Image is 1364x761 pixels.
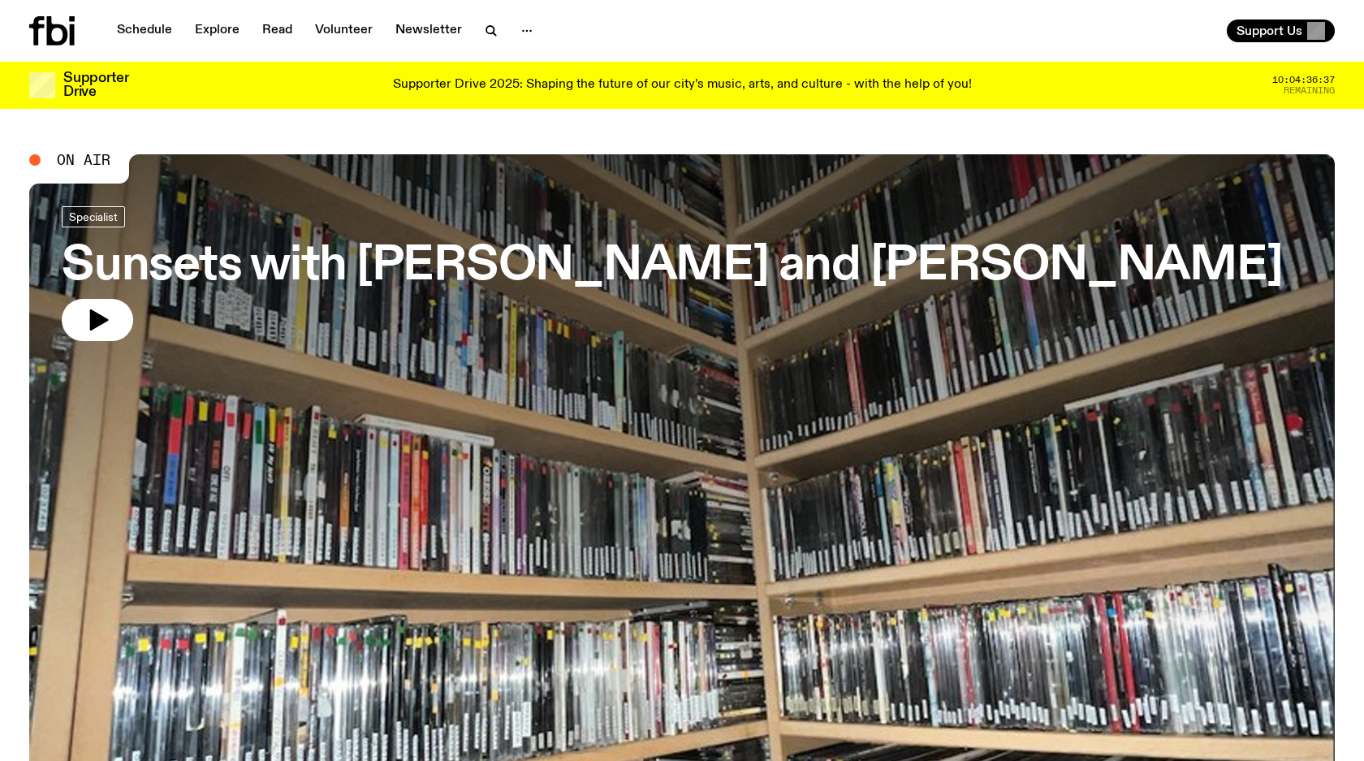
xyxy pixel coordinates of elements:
button: Support Us [1227,19,1335,42]
a: Sunsets with [PERSON_NAME] and [PERSON_NAME] [62,206,1282,341]
span: Remaining [1284,86,1335,95]
a: Read [253,19,302,42]
p: Supporter Drive 2025: Shaping the future of our city’s music, arts, and culture - with the help o... [393,78,972,93]
span: Specialist [69,210,118,223]
a: Explore [185,19,249,42]
span: Support Us [1237,24,1302,38]
h3: Supporter Drive [63,71,128,99]
a: Schedule [107,19,182,42]
span: 10:04:36:37 [1272,76,1335,84]
a: Specialist [62,206,125,227]
a: Newsletter [386,19,472,42]
a: Volunteer [305,19,382,42]
h3: Sunsets with [PERSON_NAME] and [PERSON_NAME] [62,244,1282,289]
span: On Air [57,153,110,167]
